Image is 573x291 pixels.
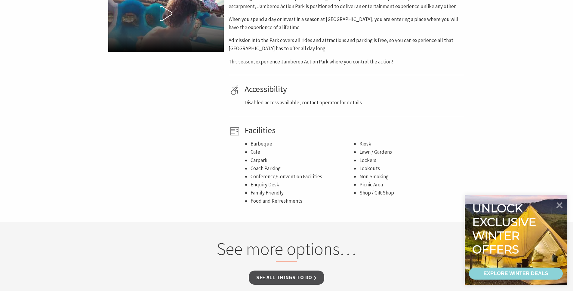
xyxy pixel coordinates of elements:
[245,125,462,136] h4: Facilities
[251,140,353,148] li: Barbeque
[245,99,462,107] p: Disabled access available, contact operator for details.
[251,197,353,205] li: Food and Refreshments
[483,268,548,280] div: EXPLORE WINTER DEALS
[229,15,464,32] p: When you spend a day or invest in a season at [GEOGRAPHIC_DATA], you are entering a place where y...
[359,173,462,181] li: Non Smoking
[359,156,462,164] li: Lockers
[251,189,353,197] li: Family Friendly
[251,148,353,156] li: Cafe
[469,268,563,280] a: EXPLORE WINTER DEALS
[251,173,353,181] li: Conference/Convention Facilities
[251,156,353,164] li: Carpark
[251,164,353,173] li: Coach Parking
[229,36,464,53] p: Admission into the Park covers all rides and attractions and parking is free, so you can experien...
[251,181,353,189] li: Enquiry Desk
[229,58,464,66] p: This season, experience Jamberoo Action Park where you control the action!
[359,148,462,156] li: Lawn / Gardens
[359,189,462,197] li: Shop / Gift Shop
[172,238,401,262] h2: See more options…
[359,181,462,189] li: Picnic Area
[245,84,462,94] h4: Accessibility
[359,140,462,148] li: Kiosk
[249,271,324,285] a: See all Things To Do
[472,201,539,256] div: Unlock exclusive winter offers
[359,164,462,173] li: Lookouts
